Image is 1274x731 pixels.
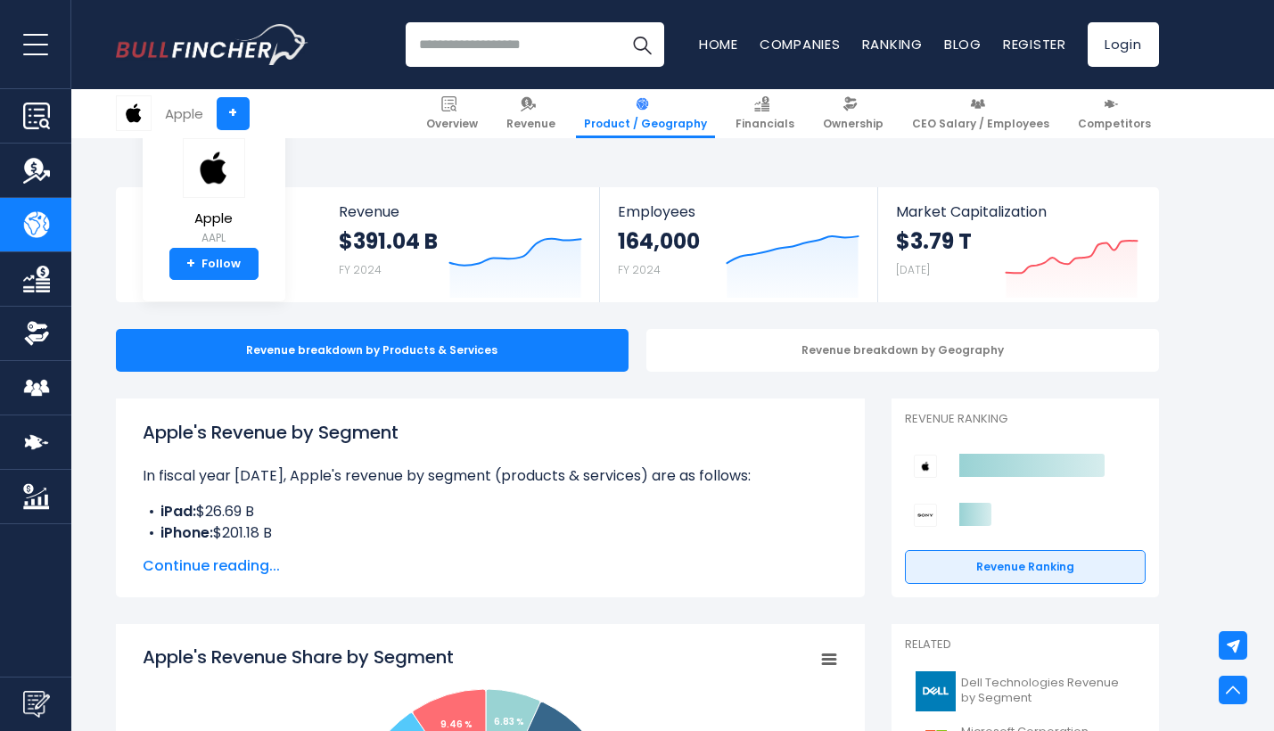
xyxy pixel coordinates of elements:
[576,89,715,138] a: Product / Geography
[944,35,982,53] a: Blog
[143,645,454,669] tspan: Apple's Revenue Share by Segment
[1003,35,1066,53] a: Register
[143,555,838,577] span: Continue reading...
[878,187,1156,302] a: Market Capitalization $3.79 T [DATE]
[143,419,838,446] h1: Apple's Revenue by Segment
[699,35,738,53] a: Home
[339,227,438,255] strong: $391.04 B
[916,671,956,711] img: DELL logo
[760,35,841,53] a: Companies
[339,262,382,277] small: FY 2024
[1078,117,1151,131] span: Competitors
[736,117,794,131] span: Financials
[646,329,1159,372] div: Revenue breakdown by Geography
[1088,22,1159,67] a: Login
[494,715,524,728] tspan: 6.83 %
[183,230,245,246] small: AAPL
[143,522,838,544] li: $201.18 B
[440,718,473,731] tspan: 9.46 %
[160,522,213,543] b: iPhone:
[905,412,1146,427] p: Revenue Ranking
[914,455,937,478] img: Apple competitors logo
[727,89,802,138] a: Financials
[815,89,892,138] a: Ownership
[896,262,930,277] small: [DATE]
[618,262,661,277] small: FY 2024
[905,637,1146,653] p: Related
[117,96,151,130] img: AAPL logo
[182,137,246,249] a: Apple AAPL
[618,203,859,220] span: Employees
[186,256,195,272] strong: +
[618,227,700,255] strong: 164,000
[584,117,707,131] span: Product / Geography
[914,504,937,527] img: Sony Group Corporation competitors logo
[143,501,838,522] li: $26.69 B
[426,117,478,131] span: Overview
[905,667,1146,716] a: Dell Technologies Revenue by Segment
[217,97,250,130] a: +
[160,501,196,522] b: iPad:
[823,117,884,131] span: Ownership
[620,22,664,67] button: Search
[23,320,50,347] img: Ownership
[600,187,877,302] a: Employees 164,000 FY 2024
[143,465,838,487] p: In fiscal year [DATE], Apple's revenue by segment (products & services) are as follows:
[418,89,486,138] a: Overview
[116,24,308,65] img: Bullfincher logo
[165,103,203,124] div: Apple
[116,24,308,65] a: Go to homepage
[905,550,1146,584] a: Revenue Ranking
[896,227,972,255] strong: $3.79 T
[912,117,1049,131] span: CEO Salary / Employees
[116,329,629,372] div: Revenue breakdown by Products & Services
[183,138,245,198] img: AAPL logo
[862,35,923,53] a: Ranking
[339,203,582,220] span: Revenue
[321,187,600,302] a: Revenue $391.04 B FY 2024
[506,117,555,131] span: Revenue
[498,89,563,138] a: Revenue
[183,211,245,226] span: Apple
[896,203,1138,220] span: Market Capitalization
[169,248,259,280] a: +Follow
[1070,89,1159,138] a: Competitors
[961,676,1135,706] span: Dell Technologies Revenue by Segment
[904,89,1057,138] a: CEO Salary / Employees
